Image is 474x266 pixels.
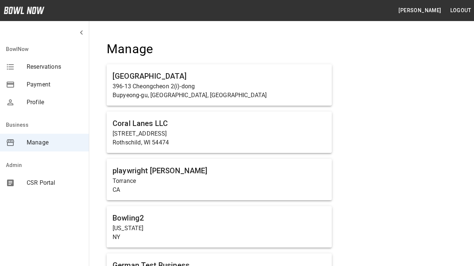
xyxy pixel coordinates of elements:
p: [US_STATE] [113,224,326,233]
span: Manage [27,138,83,147]
span: Profile [27,98,83,107]
h6: playwright [PERSON_NAME] [113,165,326,177]
p: NY [113,233,326,242]
p: Bupyeong-gu, [GEOGRAPHIC_DATA], [GEOGRAPHIC_DATA] [113,91,326,100]
button: Logout [447,4,474,17]
span: CSR Portal [27,178,83,187]
p: Torrance [113,177,326,185]
img: logo [4,7,44,14]
p: CA [113,185,326,194]
p: [STREET_ADDRESS] [113,129,326,138]
h6: [GEOGRAPHIC_DATA] [113,70,326,82]
span: Reservations [27,62,83,71]
h4: Manage [107,41,332,57]
button: [PERSON_NAME] [395,4,444,17]
span: Payment [27,80,83,89]
p: 396-13 Cheongcheon 2(i)-dong [113,82,326,91]
h6: Coral Lanes LLC [113,117,326,129]
p: Rothschild, WI 54474 [113,138,326,147]
h6: Bowling2 [113,212,326,224]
